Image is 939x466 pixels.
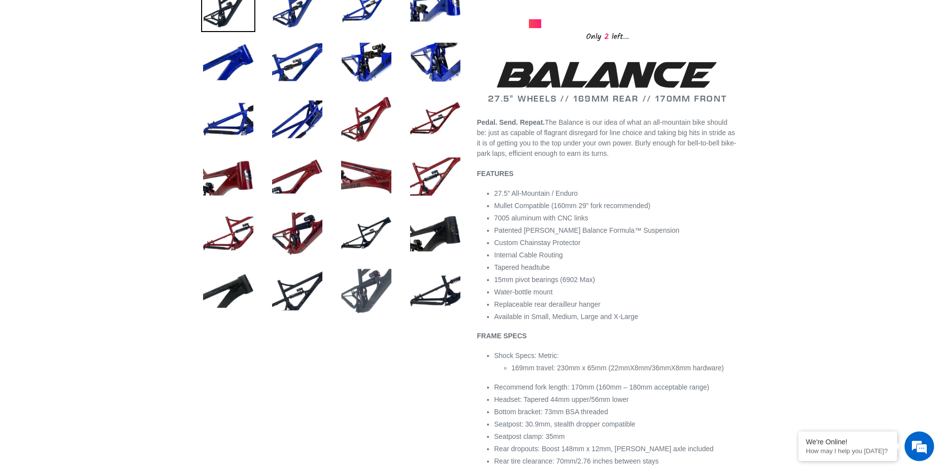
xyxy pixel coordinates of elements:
[477,332,527,340] b: FRAME SPECS
[339,92,393,146] img: Load image into Gallery viewer, BALANCE - Frameset
[601,31,612,43] span: 2
[339,149,393,204] img: Load image into Gallery viewer, BALANCE - Frameset
[201,92,255,146] img: Load image into Gallery viewer, BALANCE - Frameset
[494,276,595,284] span: 15mm pivot bearings (6902 Max)
[494,432,565,440] span: Seatpost clamp: 35mm
[494,262,738,273] li: Tapered headtube
[494,300,601,308] span: Replaceable rear derailleur hanger
[339,264,393,318] img: Load image into Gallery viewer, BALANCE - Frameset
[270,207,324,261] img: Load image into Gallery viewer, BALANCE - Frameset
[408,35,462,89] img: Load image into Gallery viewer, BALANCE - Frameset
[494,420,635,428] span: Seatpost: 30.9mm, stealth dropper compatible
[494,408,608,416] span: Bottom bracket: 73mm BSA threaded
[270,92,324,146] img: Load image into Gallery viewer, BALANCE - Frameset
[494,226,680,234] span: Patented [PERSON_NAME] Balance Formula™ Suspension
[270,149,324,204] img: Load image into Gallery viewer, BALANCE - Frameset
[408,92,462,146] img: Load image into Gallery viewer, BALANCE - Frameset
[270,35,324,89] img: Load image into Gallery viewer, BALANCE - Frameset
[494,214,589,222] span: 7005 aluminum with CNC links
[494,395,629,403] span: Headset: Tapered 44mm upper/56mm lower
[494,239,581,247] span: Custom Chainstay Protector
[162,5,185,29] div: Minimize live chat window
[339,207,393,261] img: Load image into Gallery viewer, BALANCE - Frameset
[408,149,462,204] img: Load image into Gallery viewer, BALANCE - Frameset
[5,269,188,304] textarea: Type your message and hit 'Enter'
[494,457,659,465] span: Rear tire clearance: 70mm/2.76 inches between stays
[477,58,738,104] h2: 27.5" WHEELS // 169MM REAR // 170MM FRONT
[32,49,56,74] img: d_696896380_company_1647369064580_696896380
[477,117,738,159] p: The Balance is our idea of what an all-mountain bike should be: just as capable of flagrant disre...
[408,264,462,318] img: Load image into Gallery viewer, BALANCE - Frameset
[529,28,687,43] div: Only left...
[201,207,255,261] img: Load image into Gallery viewer, BALANCE - Frameset
[201,35,255,89] img: Load image into Gallery viewer, BALANCE - Frameset
[477,170,514,178] b: FEATURES
[477,118,545,126] b: Pedal. Send. Repeat.
[494,312,738,322] li: Available in Small, Medium, Large and X-Large
[201,264,255,318] img: Load image into Gallery viewer, BALANCE - Frameset
[494,251,563,259] span: Internal Cable Routing
[806,438,890,446] div: We're Online!
[408,207,462,261] img: Load image into Gallery viewer, BALANCE - Frameset
[512,364,724,372] span: 169mm travel: 230mm x 65mm (22mmX8mm/36mmX8mm hardware)
[806,447,890,455] p: How may I help you today?
[57,124,136,224] span: We're online!
[494,288,553,296] span: Water-bottle mount
[66,55,180,68] div: Chat with us now
[494,352,559,359] span: Shock Specs: Metric:
[494,383,710,391] span: Recommend fork length: 170mm (160mm – 180mm acceptable range)
[494,189,578,197] span: 27.5” All-Mountain / Enduro
[270,264,324,318] img: Load image into Gallery viewer, BALANCE - Frameset
[494,445,714,453] span: Rear dropouts: Boost 148mm x 12mm, [PERSON_NAME] axle included
[339,35,393,89] img: Load image into Gallery viewer, BALANCE - Frameset
[494,202,651,210] span: Mullet Compatible (160mm 29" fork recommended)
[201,149,255,204] img: Load image into Gallery viewer, BALANCE - Frameset
[11,54,26,69] div: Navigation go back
